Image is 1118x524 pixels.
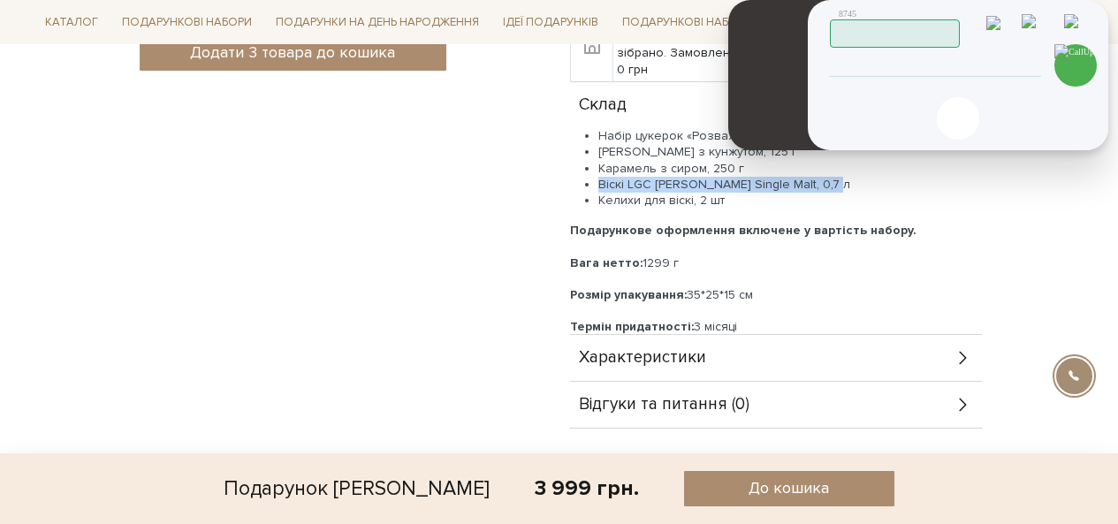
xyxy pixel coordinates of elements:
li: Віскі LGC [PERSON_NAME] Single Malt, 0,7 л [598,177,982,193]
div: 3 999 грн. [535,475,639,502]
a: Каталог [38,9,105,36]
td: Самовивіз зі складу - вул. [STREET_ADDRESS] Очікуйте інформацію від менеджера, коли ваше замовлен... [612,10,981,82]
a: Подарункові набори [115,9,259,36]
b: Термін придатності: [570,319,694,334]
button: До кошика [684,471,894,506]
div: 1299 г [570,255,982,271]
a: Подарунки на День народження [269,9,486,36]
li: Набір цукерок «Розважник», 224 г [598,128,982,144]
li: Карамель з сиром, 250 г [598,161,982,177]
li: Келихи для віскі, 2 шт [598,193,982,209]
b: Подарункове оформлення включене у вартість набору. [570,223,916,238]
a: Подарункові набори на [DATE] [615,7,816,37]
b: Вага нетто: [570,255,643,270]
div: 3 місяці [570,319,982,335]
div: 35*25*15 см [570,287,982,303]
a: Ідеї подарунків [496,9,605,36]
b: Розмір упакування: [570,287,687,302]
span: Відгуки та питання (0) [579,397,749,413]
li: [PERSON_NAME] з кунжутом, 125 г [598,144,982,160]
span: Характеристики [579,350,706,366]
button: Додати 3 товара до кошика [140,34,446,71]
span: Склад [579,97,627,113]
span: До кошика [749,478,829,498]
div: Подарунок [PERSON_NAME] [224,471,490,506]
